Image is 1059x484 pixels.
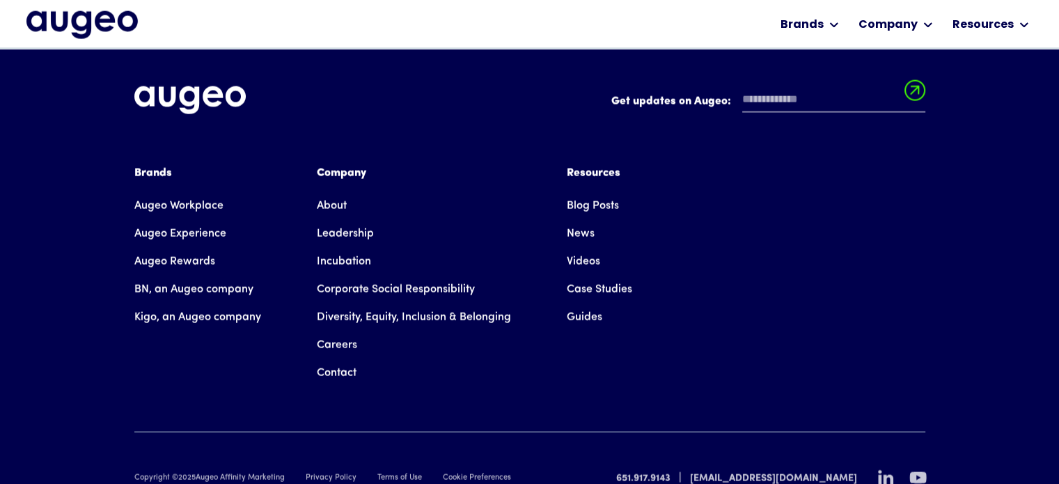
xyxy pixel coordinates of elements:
div: Brands [134,165,261,182]
a: Case Studies [567,276,632,304]
a: Terms of Use [377,472,422,484]
a: Privacy Policy [306,472,356,484]
a: Diversity, Equity, Inclusion & Belonging [317,304,511,331]
a: Augeo Experience [134,220,226,248]
div: Brands [780,17,824,33]
a: Augeo Workplace [134,192,223,220]
a: Leadership [317,220,374,248]
img: Augeo's full logo in white. [134,86,246,115]
a: Careers [317,331,357,359]
a: Contact [317,359,356,387]
input: Submit [904,80,925,109]
a: Cookie Preferences [443,472,511,484]
a: Corporate Social Responsibility [317,276,475,304]
div: Company [317,165,511,182]
a: News [567,220,595,248]
a: About [317,192,347,220]
a: Kigo, an Augeo company [134,304,261,331]
a: home [26,11,138,40]
label: Get updates on Augeo: [611,93,731,110]
div: Resources [567,165,632,182]
a: Blog Posts [567,192,619,220]
a: BN, an Augeo company [134,276,253,304]
a: Guides [567,304,602,331]
div: Copyright © Augeo Affinity Marketing [134,472,285,484]
a: Videos [567,248,600,276]
form: Email Form [611,86,925,120]
div: Resources [952,17,1014,33]
a: Augeo Rewards [134,248,215,276]
a: Incubation [317,248,371,276]
span: 2025 [178,474,196,481]
div: Company [858,17,918,33]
